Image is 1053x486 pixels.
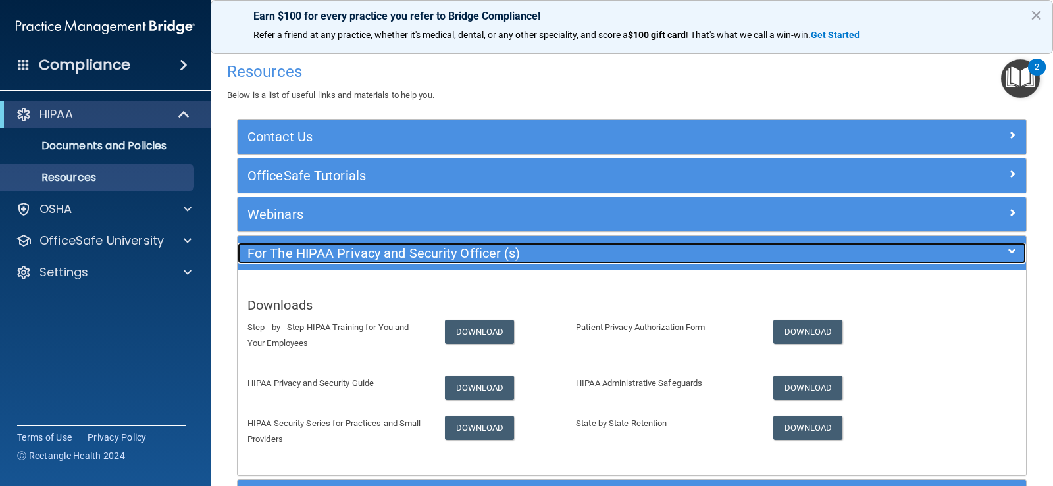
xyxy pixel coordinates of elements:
a: OSHA [16,201,192,217]
a: HIPAA [16,107,191,122]
a: Download [773,376,843,400]
span: Ⓒ Rectangle Health 2024 [17,449,125,462]
a: Download [445,320,515,344]
p: HIPAA Privacy and Security Guide [247,376,425,391]
h4: Compliance [39,56,130,74]
h5: OfficeSafe Tutorials [247,168,819,183]
h4: Resources [227,63,1037,80]
a: Get Started [811,30,861,40]
div: 2 [1035,67,1039,84]
p: Step - by - Step HIPAA Training for You and Your Employees [247,320,425,351]
p: Earn $100 for every practice you refer to Bridge Compliance! [253,10,1010,22]
a: Webinars [247,204,1016,225]
h5: For The HIPAA Privacy and Security Officer (s) [247,246,819,260]
a: For The HIPAA Privacy and Security Officer (s) [247,243,1016,264]
p: HIPAA [39,107,73,122]
a: Download [773,416,843,440]
a: Download [445,376,515,400]
button: Open Resource Center, 2 new notifications [1001,59,1040,98]
a: Settings [16,264,192,280]
p: Settings [39,264,88,280]
a: Contact Us [247,126,1016,147]
span: Below is a list of useful links and materials to help you. [227,90,434,100]
span: ! That's what we call a win-win. [686,30,811,40]
img: PMB logo [16,14,195,40]
p: HIPAA Security Series for Practices and Small Providers [247,416,425,447]
h5: Webinars [247,207,819,222]
strong: $100 gift card [628,30,686,40]
strong: Get Started [811,30,860,40]
p: State by State Retention [576,416,754,431]
span: Refer a friend at any practice, whether it's medical, dental, or any other speciality, and score a [253,30,628,40]
h5: Contact Us [247,130,819,144]
p: HIPAA Administrative Safeguards [576,376,754,391]
a: Download [773,320,843,344]
p: Documents and Policies [9,139,188,153]
p: OSHA [39,201,72,217]
iframe: Drift Widget Chat Controller [987,396,1037,446]
a: Download [445,416,515,440]
p: OfficeSafe University [39,233,164,249]
button: Close [1030,5,1042,26]
a: Terms of Use [17,431,72,444]
h5: Downloads [247,298,1016,312]
a: Privacy Policy [88,431,147,444]
p: Patient Privacy Authorization Form [576,320,754,335]
a: OfficeSafe Tutorials [247,165,1016,186]
p: Resources [9,171,188,184]
a: OfficeSafe University [16,233,192,249]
